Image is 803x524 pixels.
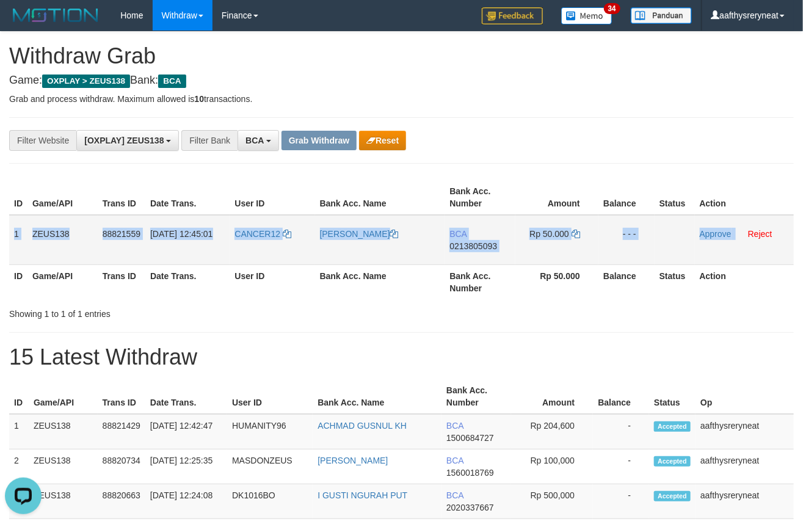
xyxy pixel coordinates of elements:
td: Rp 100,000 [511,449,593,484]
td: HUMANITY96 [227,414,313,449]
th: Status [655,180,695,215]
button: Reset [359,131,406,150]
th: Bank Acc. Number [441,379,511,414]
th: Amount [511,379,593,414]
td: ZEUS138 [29,449,98,484]
th: Action [695,180,794,215]
h1: Withdraw Grab [9,44,794,68]
span: Copy 1500684727 to clipboard [446,433,494,443]
h4: Game: Bank: [9,75,794,87]
th: Date Trans. [145,264,230,299]
button: BCA [238,130,279,151]
span: BCA [446,421,463,431]
a: ACHMAD GUSNUL KH [318,421,407,431]
span: BCA [449,229,467,239]
td: 1 [9,215,27,265]
span: Copy 0213805093 to clipboard [449,241,497,251]
h1: 15 Latest Withdraw [9,345,794,369]
th: Status [649,379,696,414]
td: 2 [9,449,29,484]
th: Bank Acc. Name [313,379,441,414]
th: Balance [598,180,655,215]
th: Date Trans. [145,379,227,414]
img: Feedback.jpg [482,7,543,24]
button: [OXPLAY] ZEUS138 [76,130,179,151]
span: CANCER12 [234,229,280,239]
th: Rp 50.000 [515,264,598,299]
th: Amount [515,180,598,215]
th: Trans ID [98,264,145,299]
td: MASDONZEUS [227,449,313,484]
div: Filter Website [9,130,76,151]
td: aafthysreryneat [696,484,794,519]
span: BCA [158,75,186,88]
a: CANCER12 [234,229,291,239]
th: User ID [227,379,313,414]
a: [PERSON_NAME] [320,229,399,239]
a: Approve [700,229,732,239]
span: Copy 1560018769 to clipboard [446,468,494,478]
td: [DATE] 12:24:08 [145,484,227,519]
span: BCA [446,490,463,500]
span: [OXPLAY] ZEUS138 [84,136,164,145]
td: - [593,449,649,484]
td: aafthysreryneat [696,449,794,484]
td: DK1016BO [227,484,313,519]
img: MOTION_logo.png [9,6,102,24]
td: ZEUS138 [27,215,98,265]
th: Balance [598,264,655,299]
th: Bank Acc. Number [445,180,515,215]
span: OXPLAY > ZEUS138 [42,75,130,88]
img: Button%20Memo.svg [561,7,612,24]
img: panduan.png [631,7,692,24]
td: aafthysreryneat [696,414,794,449]
td: 88820663 [98,484,145,519]
th: Game/API [27,180,98,215]
th: Game/API [27,264,98,299]
button: Grab Withdraw [282,131,357,150]
td: 1 [9,414,29,449]
th: Bank Acc. Number [445,264,515,299]
th: ID [9,264,27,299]
th: Action [695,264,794,299]
span: 34 [604,3,620,14]
th: Bank Acc. Name [315,264,445,299]
span: BCA [245,136,264,145]
button: Open LiveChat chat widget [5,5,42,42]
div: Showing 1 to 1 of 1 entries [9,303,325,320]
td: - - - [598,215,655,265]
a: I GUSTI NGURAH PUT [318,490,407,500]
strong: 10 [194,94,204,104]
td: Rp 500,000 [511,484,593,519]
th: ID [9,180,27,215]
th: User ID [230,180,314,215]
th: Trans ID [98,379,145,414]
th: User ID [230,264,314,299]
td: [DATE] 12:42:47 [145,414,227,449]
span: Accepted [654,456,691,467]
td: ZEUS138 [29,484,98,519]
th: ID [9,379,29,414]
th: Game/API [29,379,98,414]
span: [DATE] 12:45:01 [150,229,213,239]
p: Grab and process withdraw. Maximum allowed is transactions. [9,93,794,105]
a: [PERSON_NAME] [318,456,388,465]
span: Accepted [654,421,691,432]
td: - [593,484,649,519]
th: Bank Acc. Name [315,180,445,215]
th: Date Trans. [145,180,230,215]
a: Copy 50000 to clipboard [572,229,580,239]
span: Copy 2020337667 to clipboard [446,503,494,512]
th: Trans ID [98,180,145,215]
th: Status [655,264,695,299]
th: Balance [593,379,649,414]
a: Reject [748,229,772,239]
td: ZEUS138 [29,414,98,449]
td: 88820734 [98,449,145,484]
span: 88821559 [103,229,140,239]
span: Accepted [654,491,691,501]
td: - [593,414,649,449]
td: Rp 204,600 [511,414,593,449]
span: BCA [446,456,463,465]
td: 88821429 [98,414,145,449]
